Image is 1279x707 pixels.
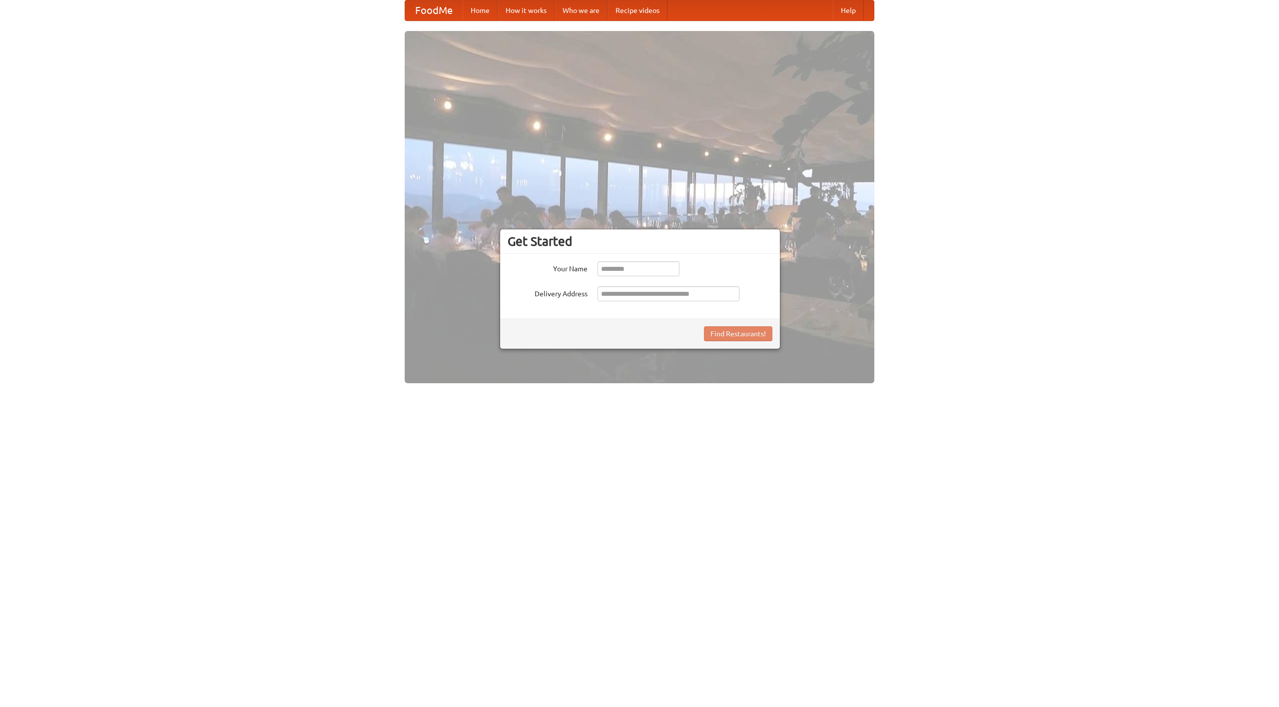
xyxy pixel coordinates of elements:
h3: Get Started [508,234,772,249]
a: Who we are [555,0,608,20]
a: FoodMe [405,0,463,20]
button: Find Restaurants! [704,326,772,341]
a: How it works [498,0,555,20]
a: Home [463,0,498,20]
label: Delivery Address [508,286,588,299]
label: Your Name [508,261,588,274]
a: Recipe videos [608,0,667,20]
a: Help [833,0,864,20]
